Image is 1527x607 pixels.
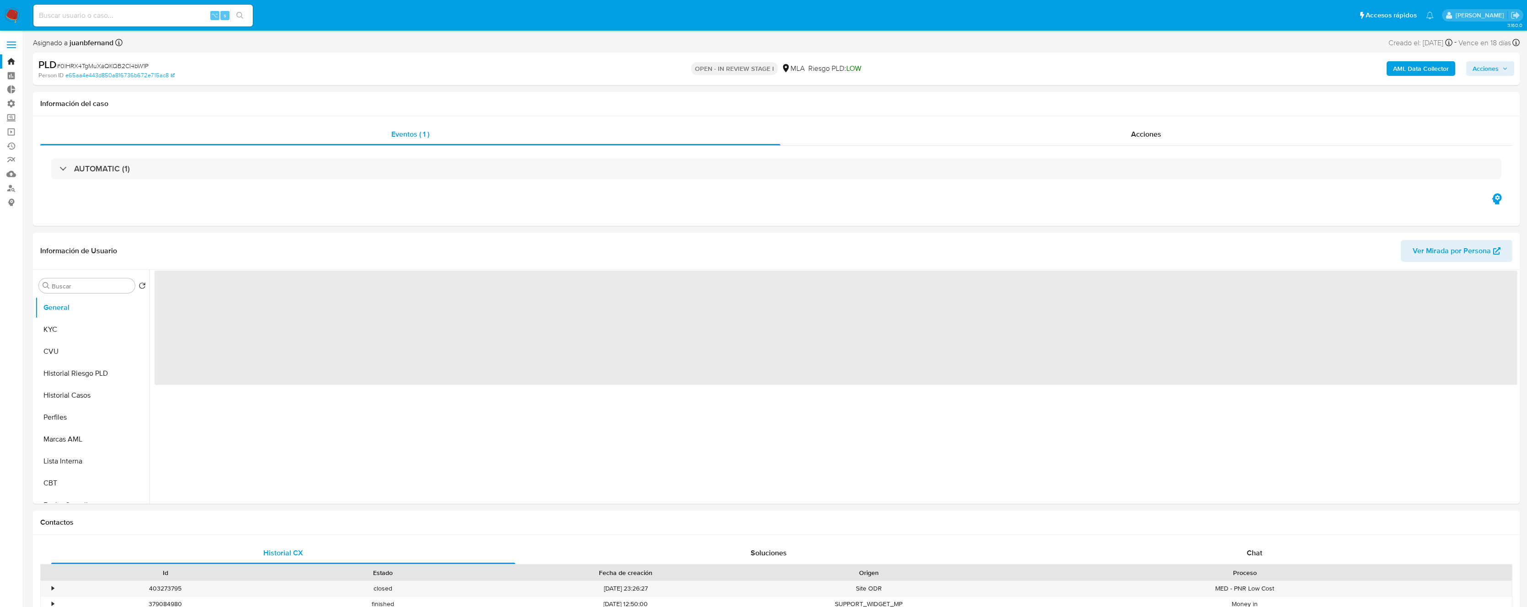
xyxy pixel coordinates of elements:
div: Site ODR [760,581,978,596]
button: Lista Interna [35,450,149,472]
button: AML Data Collector [1387,61,1455,76]
button: Volver al orden por defecto [139,282,146,292]
div: Estado [281,568,486,577]
span: Asignado a [33,38,113,48]
span: # 0lHRX4TgMuXaQKQB2Cl4bW1P [57,61,149,70]
span: Accesos rápidos [1366,11,1417,20]
div: [DATE] 23:26:27 [491,581,760,596]
div: Proceso [984,568,1506,577]
span: ⌥ [211,11,218,20]
button: Acciones [1466,61,1514,76]
button: Historial Casos [35,384,149,406]
b: juanbfernand [68,37,113,48]
span: Acciones [1473,61,1499,76]
span: Vence en 18 días [1458,38,1511,48]
span: Riesgo PLD: [808,64,861,74]
span: ‌ [155,271,1517,385]
span: s [224,11,226,20]
h1: Contactos [40,518,1512,527]
a: Notificaciones [1426,11,1434,19]
div: Id [63,568,268,577]
button: Perfiles [35,406,149,428]
div: closed [274,581,492,596]
button: CVU [35,341,149,362]
span: Soluciones [751,548,787,558]
div: AUTOMATIC (1) [51,158,1501,179]
p: OPEN - IN REVIEW STAGE I [691,62,778,75]
p: federico.luaces@mercadolibre.com [1456,11,1507,20]
b: PLD [38,57,57,72]
input: Buscar usuario o caso... [33,10,253,21]
div: Fecha de creación [498,568,753,577]
button: Marcas AML [35,428,149,450]
a: e65aa4e443d850a816736b672e715ac8 [65,71,175,80]
button: Historial Riesgo PLD [35,362,149,384]
h3: AUTOMATIC (1) [74,164,130,174]
button: General [35,297,149,319]
span: Acciones [1131,129,1161,139]
div: 403273795 [57,581,274,596]
div: • [52,584,54,593]
b: Person ID [38,71,64,80]
span: Historial CX [263,548,303,558]
span: - [1454,37,1457,49]
button: search-icon [230,9,249,22]
div: MLA [781,64,805,74]
h1: Información del caso [40,99,1512,108]
span: Chat [1247,548,1262,558]
div: Origen [767,568,972,577]
span: LOW [846,63,861,74]
button: Buscar [43,282,50,289]
button: KYC [35,319,149,341]
button: Ver Mirada por Persona [1401,240,1512,262]
b: AML Data Collector [1393,61,1449,76]
div: MED - PNR Low Cost [977,581,1512,596]
input: Buscar [52,282,131,290]
button: CBT [35,472,149,494]
div: Creado el: [DATE] [1388,37,1452,49]
span: Eventos ( 1 ) [391,129,429,139]
button: Fecha Compliant [35,494,149,516]
a: Salir [1511,11,1520,20]
span: Ver Mirada por Persona [1413,240,1491,262]
h1: Información de Usuario [40,246,117,256]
